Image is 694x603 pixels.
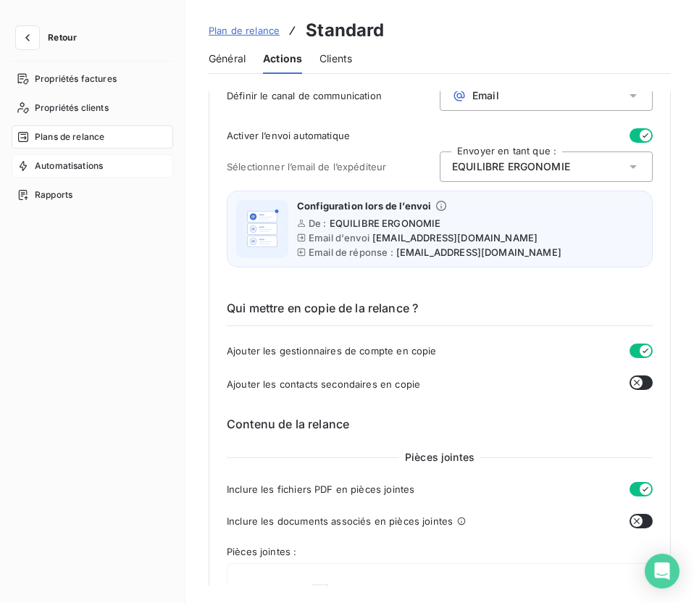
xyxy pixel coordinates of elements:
[209,51,246,66] span: Général
[452,159,570,174] span: EQUILIBRE ERGONOMIE
[297,200,431,212] span: Configuration lors de l’envoi
[227,415,653,433] h6: Contenu de la relance
[309,246,393,258] span: Email de réponse :
[227,546,653,557] span: Pièces jointes :
[209,25,280,36] span: Plan de relance
[309,217,327,229] span: De :
[227,515,453,527] span: Inclure les documents associés en pièces jointes
[12,125,173,149] a: Plans de relance
[35,159,103,172] span: Automatisations
[12,96,173,120] a: Propriétés clients
[48,33,77,42] span: Retour
[399,450,480,465] span: Pièces jointes
[227,90,440,101] span: Définir le canal de communication
[227,345,437,357] span: Ajouter les gestionnaires de compte en copie
[472,90,499,101] span: Email
[35,72,117,86] span: Propriétés factures
[330,217,441,229] span: EQUILIBRE ERGONOMIE
[12,26,88,49] button: Retour
[319,51,352,66] span: Clients
[227,130,350,141] span: Activer l’envoi automatique
[35,101,109,115] span: Propriétés clients
[645,554,680,589] div: Open Intercom Messenger
[227,161,440,172] span: Sélectionner l’email de l’expéditeur
[35,130,104,144] span: Plans de relance
[306,17,384,43] h3: Standard
[263,51,302,66] span: Actions
[396,246,561,258] span: [EMAIL_ADDRESS][DOMAIN_NAME]
[227,378,420,390] span: Ajouter les contacts secondaires en copie
[35,188,72,201] span: Rapports
[239,206,285,252] img: illustration helper email
[227,483,414,495] span: Inclure les fichiers PDF en pièces jointes
[12,67,173,91] a: Propriétés factures
[12,183,173,207] a: Rapports
[12,154,173,178] a: Automatisations
[372,232,538,244] span: [EMAIL_ADDRESS][DOMAIN_NAME]
[227,299,653,326] h6: Qui mettre en copie de la relance ?
[309,232,369,244] span: Email d'envoi
[209,23,280,38] a: Plan de relance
